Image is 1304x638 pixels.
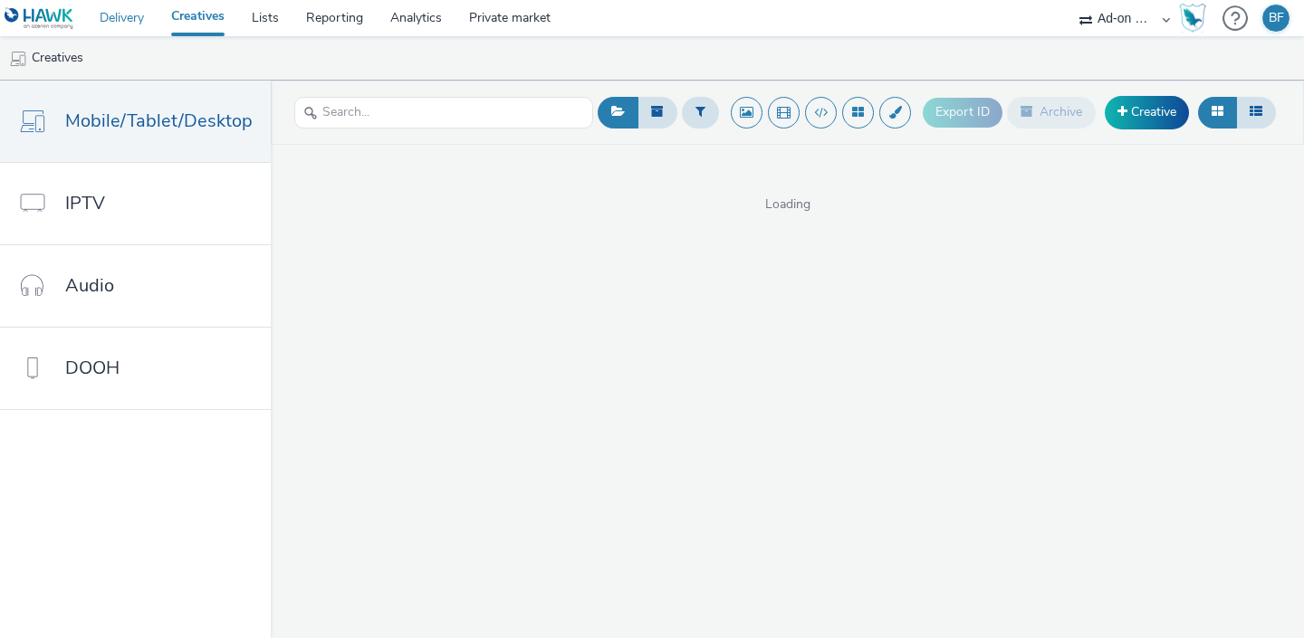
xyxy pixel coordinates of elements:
[65,272,114,299] span: Audio
[1269,5,1284,32] div: BF
[5,7,74,30] img: undefined Logo
[923,98,1002,127] button: Export ID
[1179,4,1206,33] img: Hawk Academy
[65,108,253,134] span: Mobile/Tablet/Desktop
[294,97,593,129] input: Search...
[65,190,105,216] span: IPTV
[1236,97,1276,128] button: Table
[1198,97,1237,128] button: Grid
[9,50,27,68] img: mobile
[65,355,120,381] span: DOOH
[271,195,1304,214] span: Loading
[1179,4,1213,33] a: Hawk Academy
[1007,97,1096,128] button: Archive
[1105,96,1189,129] a: Creative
